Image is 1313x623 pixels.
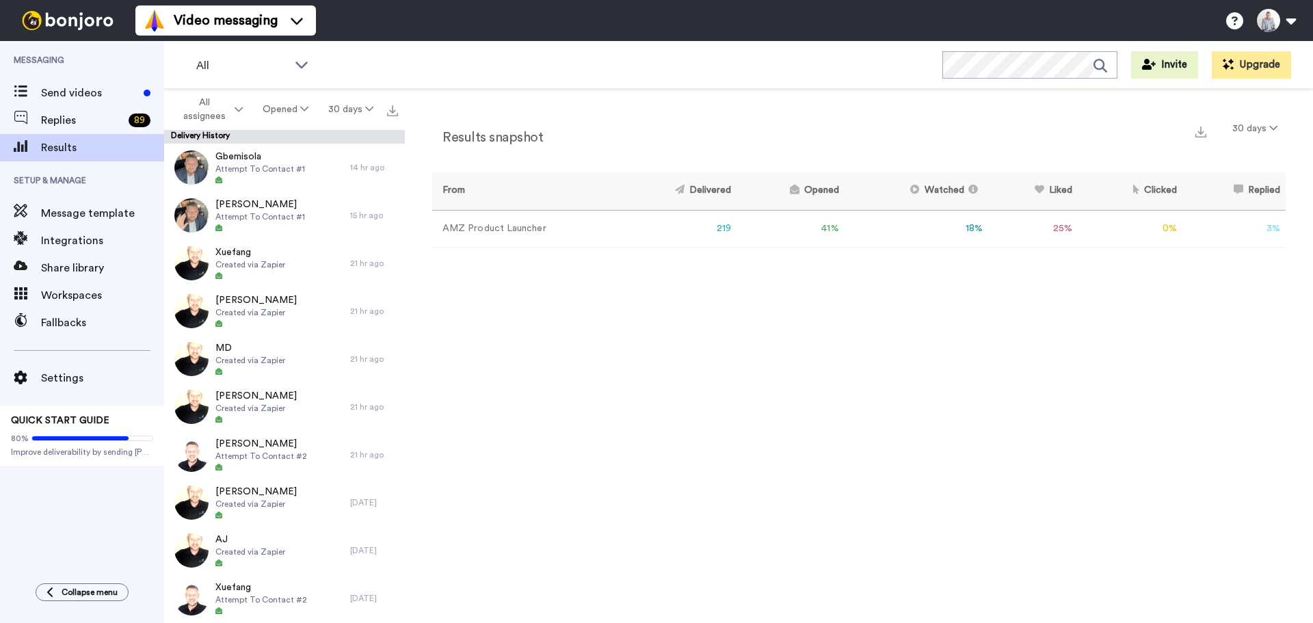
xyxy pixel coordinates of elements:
[215,211,305,222] span: Attempt To Contact #1
[174,246,209,280] img: daada8bc-9765-4acd-a180-41d42e3ceb7b-thumb.jpg
[215,259,285,270] span: Created via Zapier
[215,403,297,414] span: Created via Zapier
[41,85,138,101] span: Send videos
[1224,116,1286,141] button: 30 days
[174,11,278,30] span: Video messaging
[845,210,988,248] td: 18 %
[432,210,618,248] td: AMZ Product Launcher
[164,191,405,239] a: [PERSON_NAME]Attempt To Contact #115 hr ago
[215,293,297,307] span: [PERSON_NAME]
[174,150,209,185] img: 769602b0-4470-4887-90cf-38115980a841-thumb.jpg
[350,449,398,460] div: 21 hr ago
[164,130,405,144] div: Delivery History
[988,210,1078,248] td: 25 %
[432,130,543,145] h2: Results snapshot
[350,593,398,604] div: [DATE]
[16,11,119,30] img: bj-logo-header-white.svg
[174,581,209,615] img: 9571f92c-1dc7-4af0-a1cd-6f5d52696fbf-thumb.jpg
[41,140,164,156] span: Results
[41,370,164,386] span: Settings
[350,210,398,221] div: 15 hr ago
[164,239,405,287] a: XuefangCreated via Zapier21 hr ago
[988,172,1078,210] th: Liked
[1078,172,1182,210] th: Clicked
[350,306,398,317] div: 21 hr ago
[164,431,405,479] a: [PERSON_NAME]Attempt To Contact #221 hr ago
[164,479,405,527] a: [PERSON_NAME]Created via Zapier[DATE]
[215,437,307,451] span: [PERSON_NAME]
[618,210,737,248] td: 219
[845,172,988,210] th: Watched
[215,389,297,403] span: [PERSON_NAME]
[737,172,844,210] th: Opened
[1191,121,1210,141] button: Export a summary of each team member’s results that match this filter now.
[215,581,307,594] span: Xuefang
[62,587,118,598] span: Collapse menu
[215,485,297,499] span: [PERSON_NAME]
[215,307,297,318] span: Created via Zapier
[174,198,209,233] img: 1c0306c6-3952-4b8c-8fb7-76a2135e68b8-thumb.jpg
[1212,51,1291,79] button: Upgrade
[174,294,209,328] img: 2738b413-0ea1-454b-bac5-ec54f911b6c9-thumb.jpg
[174,486,209,520] img: 7b226075-f998-4c4a-bfdd-9b7f9bb5da01-thumb.jpg
[164,335,405,383] a: MDCreated via Zapier21 hr ago
[36,583,129,601] button: Collapse menu
[129,114,150,127] div: 89
[176,96,232,123] span: All assignees
[215,451,307,462] span: Attempt To Contact #2
[144,10,165,31] img: vm-color.svg
[164,574,405,622] a: XuefangAttempt To Contact #2[DATE]
[350,545,398,556] div: [DATE]
[11,433,29,444] span: 80%
[41,287,164,304] span: Workspaces
[164,527,405,574] a: AJCreated via Zapier[DATE]
[41,315,164,331] span: Fallbacks
[215,533,285,546] span: AJ
[215,198,305,211] span: [PERSON_NAME]
[215,355,285,366] span: Created via Zapier
[215,594,307,605] span: Attempt To Contact #2
[350,162,398,173] div: 14 hr ago
[215,341,285,355] span: MD
[618,172,737,210] th: Delivered
[387,105,398,116] img: export.svg
[1182,172,1286,210] th: Replied
[350,497,398,508] div: [DATE]
[350,401,398,412] div: 21 hr ago
[350,354,398,364] div: 21 hr ago
[350,258,398,269] div: 21 hr ago
[196,57,288,74] span: All
[1078,210,1182,248] td: 0 %
[215,546,285,557] span: Created via Zapier
[164,144,405,191] a: GbemisolaAttempt To Contact #114 hr ago
[174,438,209,472] img: 9f7d7b89-1d53-466a-943b-ebe89475cdda-thumb.jpg
[164,383,405,431] a: [PERSON_NAME]Created via Zapier21 hr ago
[215,163,305,174] span: Attempt To Contact #1
[11,416,109,425] span: QUICK START GUIDE
[174,342,209,376] img: 0e192fef-c2df-4dce-951e-f85afc5bc077-thumb.jpg
[11,447,153,458] span: Improve deliverability by sending [PERSON_NAME]’s from your own email
[215,499,297,509] span: Created via Zapier
[174,390,209,424] img: f4c9e037-4bb7-4a09-bd3a-8b7d9ede2e2c-thumb.jpg
[1131,51,1198,79] button: Invite
[1195,127,1206,137] img: export.svg
[41,233,164,249] span: Integrations
[215,150,305,163] span: Gbemisola
[41,205,164,222] span: Message template
[174,533,209,568] img: c214f5ee-a162-43a9-942b-71c9969bf179-thumb.jpg
[164,287,405,335] a: [PERSON_NAME]Created via Zapier21 hr ago
[318,97,383,122] button: 30 days
[167,90,253,129] button: All assignees
[41,112,123,129] span: Replies
[432,172,618,210] th: From
[1182,210,1286,248] td: 3 %
[253,97,319,122] button: Opened
[215,246,285,259] span: Xuefang
[41,260,164,276] span: Share library
[383,99,402,120] button: Export all results that match these filters now.
[737,210,844,248] td: 41 %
